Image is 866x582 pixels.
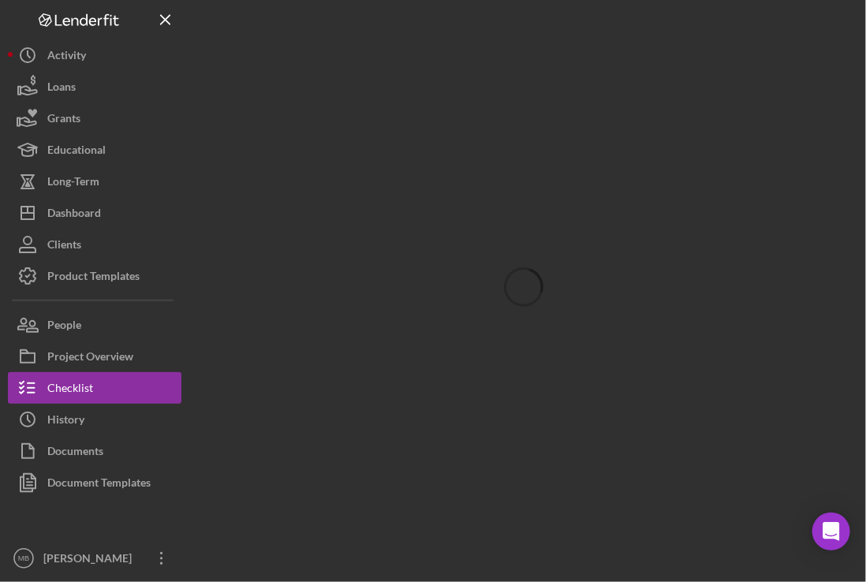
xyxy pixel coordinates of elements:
[47,39,86,75] div: Activity
[47,341,133,376] div: Project Overview
[8,341,181,372] button: Project Overview
[8,435,181,467] button: Documents
[8,467,181,498] button: Document Templates
[47,372,93,408] div: Checklist
[8,39,181,71] button: Activity
[39,543,142,578] div: [PERSON_NAME]
[8,229,181,260] button: Clients
[47,260,140,296] div: Product Templates
[47,309,81,345] div: People
[18,554,29,563] text: MB
[812,513,850,550] div: Open Intercom Messenger
[47,404,84,439] div: History
[47,197,101,233] div: Dashboard
[8,309,181,341] button: People
[8,260,181,292] button: Product Templates
[8,71,181,103] button: Loans
[8,543,181,574] button: MB[PERSON_NAME]
[47,166,99,201] div: Long-Term
[8,197,181,229] button: Dashboard
[47,229,81,264] div: Clients
[47,71,76,106] div: Loans
[8,134,181,166] button: Educational
[8,103,181,134] button: Grants
[8,404,181,435] button: History
[8,372,181,404] button: Checklist
[47,435,103,471] div: Documents
[47,134,106,170] div: Educational
[47,103,80,138] div: Grants
[47,467,151,502] div: Document Templates
[8,166,181,197] button: Long-Term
